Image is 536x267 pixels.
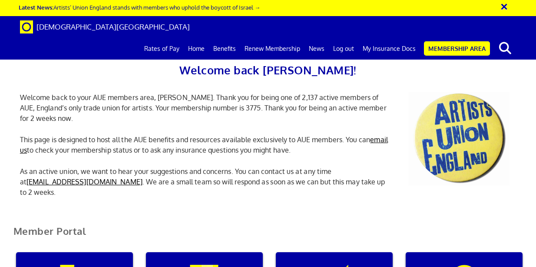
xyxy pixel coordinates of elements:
[19,3,53,11] strong: Latest News:
[13,134,395,155] p: This page is designed to host all the AUE benefits and resources available exclusively to AUE mem...
[36,22,190,31] span: [DEMOGRAPHIC_DATA][GEOGRAPHIC_DATA]
[209,38,240,60] a: Benefits
[424,41,490,56] a: Membership Area
[13,166,395,197] p: As an active union, we want to hear your suggestions and concerns. You can contact us at any time...
[7,226,529,247] h2: Member Portal
[240,38,304,60] a: Renew Membership
[26,177,142,186] a: [EMAIL_ADDRESS][DOMAIN_NAME]
[20,135,388,154] a: email us
[358,38,420,60] a: My Insurance Docs
[140,38,184,60] a: Rates of Pay
[492,39,518,57] button: search
[19,3,260,11] a: Latest News:Artists’ Union England stands with members who uphold the boycott of Israel →
[13,61,523,79] h2: Welcome back [PERSON_NAME]!
[329,38,358,60] a: Log out
[13,92,395,123] p: Welcome back to your AUE members area, [PERSON_NAME]. Thank you for being one of 2,137 active mem...
[184,38,209,60] a: Home
[304,38,329,60] a: News
[13,16,196,38] a: Brand [DEMOGRAPHIC_DATA][GEOGRAPHIC_DATA]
